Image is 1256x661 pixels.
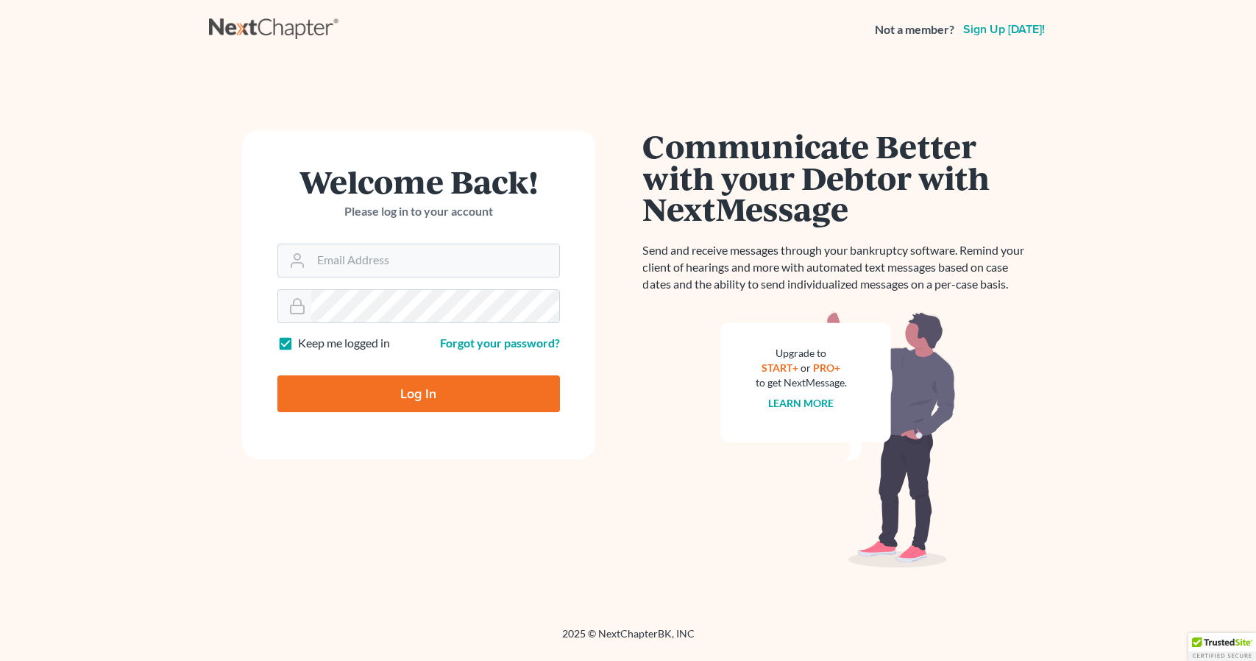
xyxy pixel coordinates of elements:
div: TrustedSite Certified [1188,633,1256,661]
div: to get NextMessage. [756,375,847,390]
h1: Welcome Back! [277,166,560,197]
strong: Not a member? [875,21,954,38]
input: Email Address [311,244,559,277]
p: Please log in to your account [277,203,560,220]
input: Log In [277,375,560,412]
a: PRO+ [813,361,840,374]
h1: Communicate Better with your Debtor with NextMessage [643,130,1033,225]
span: or [801,361,811,374]
div: 2025 © NextChapterBK, INC [209,626,1048,653]
p: Send and receive messages through your bankruptcy software. Remind your client of hearings and mo... [643,242,1033,293]
label: Keep me logged in [298,335,390,352]
a: Learn more [768,397,834,409]
div: Upgrade to [756,346,847,361]
a: Sign up [DATE]! [960,24,1048,35]
a: START+ [762,361,798,374]
a: Forgot your password? [440,336,560,350]
img: nextmessage_bg-59042aed3d76b12b5cd301f8e5b87938c9018125f34e5fa2b7a6b67550977c72.svg [720,311,956,568]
